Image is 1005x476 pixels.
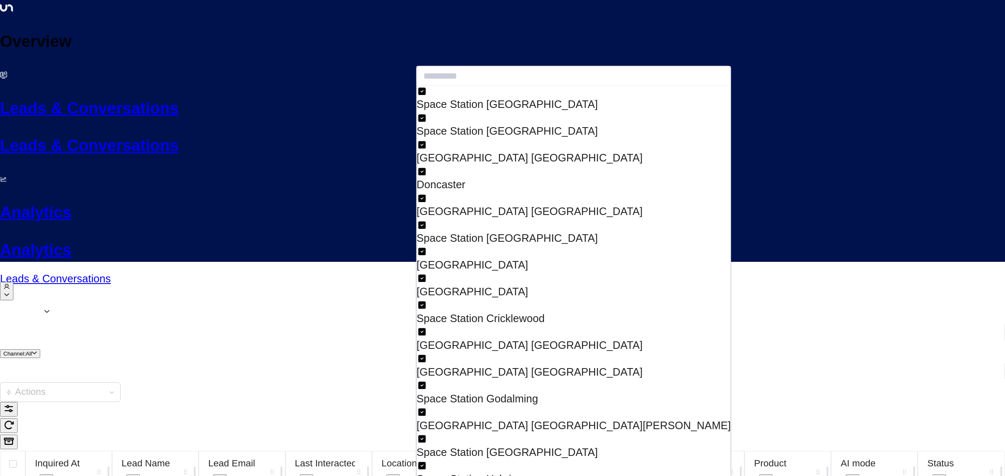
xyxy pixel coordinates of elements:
span: Agents [6,306,35,317]
div: [GEOGRAPHIC_DATA] [GEOGRAPHIC_DATA] [417,364,731,380]
div: Space Station Godalming [417,391,731,407]
div: Space Station [GEOGRAPHIC_DATA] [417,230,731,246]
div: [GEOGRAPHIC_DATA] [GEOGRAPHIC_DATA][PERSON_NAME] [417,417,731,433]
div: Doncaster [417,177,731,193]
div: Inquired At [35,456,95,471]
div: Space Station [GEOGRAPHIC_DATA] [417,434,731,461]
div: Space Station [GEOGRAPHIC_DATA] [417,97,731,113]
div: Actions [6,386,46,398]
div: Space Station Cricklewood [417,311,731,327]
div: Space Station [GEOGRAPHIC_DATA] [417,123,731,139]
div: Space Station [GEOGRAPHIC_DATA] [417,444,731,460]
div: Space Station [GEOGRAPHIC_DATA] [417,86,731,113]
span: All [26,351,32,357]
div: Doncaster [417,166,731,193]
div: [GEOGRAPHIC_DATA] [GEOGRAPHIC_DATA] [417,327,731,353]
div: AI mode [841,456,901,471]
span: Channel: [3,351,37,357]
div: Last Interacted [295,456,355,471]
div: Space Station Godalming [417,380,731,407]
div: Status [928,456,988,471]
div: [GEOGRAPHIC_DATA] [GEOGRAPHIC_DATA] [417,204,731,220]
div: [GEOGRAPHIC_DATA] [417,284,731,300]
div: Space Station Cricklewood [417,300,731,327]
div: [GEOGRAPHIC_DATA] [GEOGRAPHIC_DATA] [417,353,731,380]
div: Lead Email [208,456,268,471]
div: Location [381,456,468,471]
div: [GEOGRAPHIC_DATA] [417,273,731,300]
div: Product [754,456,814,471]
div: Lead Name [121,456,182,471]
div: [GEOGRAPHIC_DATA] [GEOGRAPHIC_DATA] [417,337,731,353]
div: Space Station [GEOGRAPHIC_DATA] [417,220,731,246]
div: [GEOGRAPHIC_DATA] [GEOGRAPHIC_DATA][PERSON_NAME] [417,407,731,434]
div: Space Station [GEOGRAPHIC_DATA] [417,113,731,139]
div: [GEOGRAPHIC_DATA] [GEOGRAPHIC_DATA] [417,150,731,166]
span: Toggle select all [5,456,21,472]
div: [GEOGRAPHIC_DATA] [GEOGRAPHIC_DATA] [417,193,731,220]
div: [GEOGRAPHIC_DATA] [417,257,731,273]
div: [GEOGRAPHIC_DATA] [417,246,731,273]
div: [GEOGRAPHIC_DATA] [GEOGRAPHIC_DATA] [417,139,731,166]
span: 1 [38,306,43,317]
